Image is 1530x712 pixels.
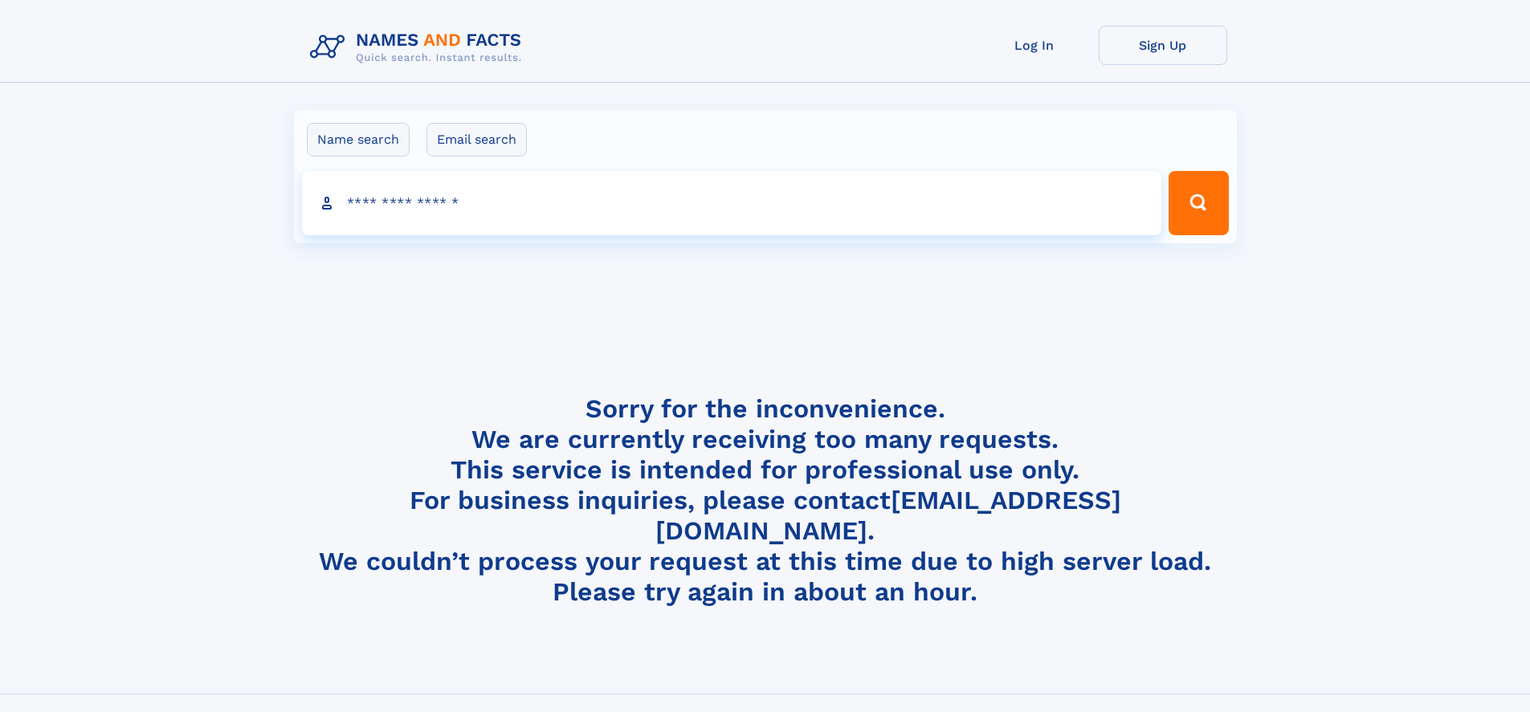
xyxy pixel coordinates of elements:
[970,26,1099,65] a: Log In
[1099,26,1227,65] a: Sign Up
[307,123,410,157] label: Name search
[304,26,535,69] img: Logo Names and Facts
[302,171,1162,235] input: search input
[1169,171,1228,235] button: Search Button
[655,485,1121,546] a: [EMAIL_ADDRESS][DOMAIN_NAME]
[426,123,527,157] label: Email search
[304,393,1227,608] h4: Sorry for the inconvenience. We are currently receiving too many requests. This service is intend...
